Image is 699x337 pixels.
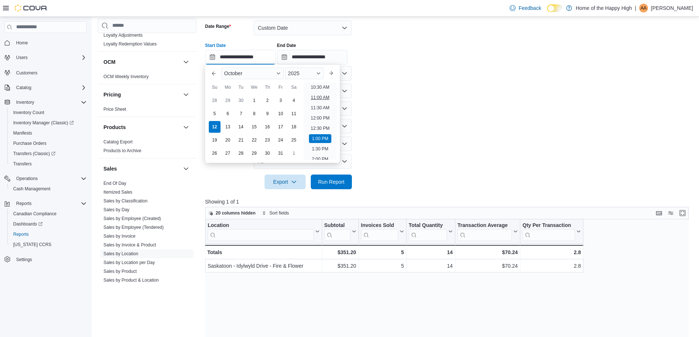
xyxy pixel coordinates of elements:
[666,209,675,217] button: Display options
[98,31,196,51] div: Loyalty
[205,43,226,48] label: Start Date
[651,4,693,12] p: [PERSON_NAME]
[1,254,90,265] button: Settings
[409,222,447,229] div: Total Quantity
[16,55,28,61] span: Users
[13,98,37,107] button: Inventory
[308,93,332,102] li: 11:00 AM
[216,210,256,216] span: 20 columns hidden
[13,231,29,237] span: Reports
[4,34,87,284] nav: Complex example
[222,81,234,93] div: Mo
[311,175,352,189] button: Run Report
[13,255,87,264] span: Settings
[641,4,647,12] span: AA
[103,107,126,112] a: Price Sheet
[209,147,221,159] div: day-26
[103,242,156,248] a: Sales by Invoice & Product
[518,4,541,12] span: Feedback
[207,248,320,257] div: Totals
[235,95,247,106] div: day-30
[248,81,260,93] div: We
[324,222,350,229] div: Subtotal
[13,174,41,183] button: Operations
[13,83,87,92] span: Catalog
[7,138,90,149] button: Purchase Orders
[103,277,159,283] span: Sales by Product & Location
[103,190,132,195] a: Itemized Sales
[7,209,90,219] button: Canadian Compliance
[277,50,347,65] input: Press the down key to open a popover containing a calendar.
[10,230,87,239] span: Reports
[10,118,77,127] a: Inventory Manager (Classic)
[7,239,90,250] button: [US_STATE] CCRS
[103,148,141,154] span: Products to Archive
[208,222,314,241] div: Location
[13,68,87,77] span: Customers
[103,181,126,186] a: End Of Day
[458,248,518,257] div: $70.24
[248,95,260,106] div: day-1
[288,121,300,133] div: day-18
[1,97,90,107] button: Inventory
[262,95,273,106] div: day-2
[13,83,34,92] button: Catalog
[10,139,87,148] span: Purchase Orders
[98,138,196,158] div: Products
[13,110,44,116] span: Inventory Count
[222,108,234,120] div: day-6
[103,251,138,257] span: Sales by Location
[13,199,34,208] button: Reports
[98,179,196,305] div: Sales
[7,184,90,194] button: Cash Management
[248,134,260,146] div: day-22
[103,207,130,213] span: Sales by Day
[13,98,87,107] span: Inventory
[103,139,132,144] a: Catalog Export
[308,124,332,133] li: 12:30 PM
[361,261,404,270] div: 5
[103,139,132,145] span: Catalog Export
[13,242,51,248] span: [US_STATE] CCRS
[275,108,287,120] div: day-10
[13,130,32,136] span: Manifests
[308,103,332,112] li: 11:30 AM
[208,261,320,270] div: Saskatoon - Idylwyld Drive - Fire & Flower
[103,91,121,98] h3: Pricing
[342,70,347,76] button: Open list of options
[10,240,87,249] span: Washington CCRS
[262,108,273,120] div: day-9
[235,81,247,93] div: Tu
[103,33,143,38] a: Loyalty Adjustments
[7,159,90,169] button: Transfers
[16,176,38,182] span: Operations
[10,129,87,138] span: Manifests
[254,21,352,35] button: Custom Date
[103,189,132,195] span: Itemized Sales
[208,94,301,160] div: October, 2025
[235,134,247,146] div: day-21
[277,43,296,48] label: End Date
[205,23,231,29] label: Date Range
[16,70,37,76] span: Customers
[248,147,260,159] div: day-29
[7,149,90,159] a: Transfers (Classic)
[103,234,135,239] a: Sales by Invoice
[103,198,148,204] a: Sales by Classification
[103,269,137,274] a: Sales by Product
[103,165,180,172] button: Sales
[10,149,58,158] a: Transfers (Classic)
[275,95,287,106] div: day-3
[103,74,149,79] a: OCM Weekly Inventory
[639,4,648,12] div: Arvinthan Anandan
[103,124,180,131] button: Products
[13,53,30,62] button: Users
[275,121,287,133] div: day-17
[209,121,221,133] div: day-12
[10,160,87,168] span: Transfers
[103,91,180,98] button: Pricing
[10,149,87,158] span: Transfers (Classic)
[655,209,663,217] button: Keyboard shortcuts
[309,155,331,164] li: 2:00 PM
[209,134,221,146] div: day-19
